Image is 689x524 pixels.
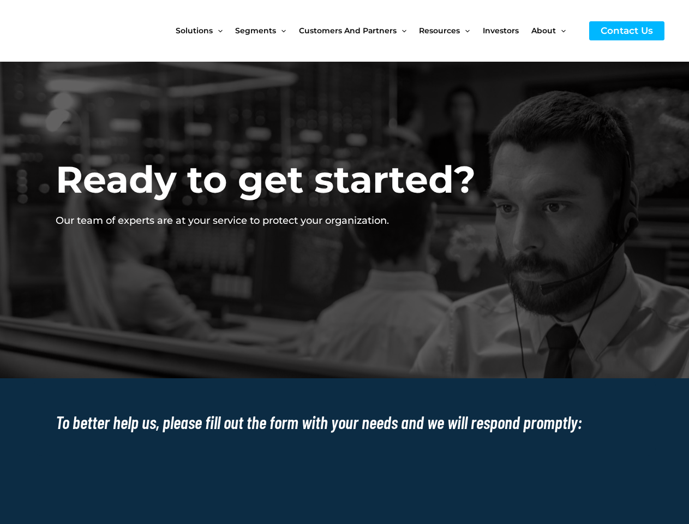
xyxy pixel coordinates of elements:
span: Investors [483,8,519,53]
h2: Ready to get started? [56,156,476,204]
span: Solutions [176,8,213,53]
span: Customers and Partners [299,8,397,53]
span: Menu Toggle [556,8,566,53]
img: CyberCatch [19,8,150,53]
a: Contact Us [589,21,664,40]
span: Segments [235,8,276,53]
a: Investors [483,8,531,53]
span: Menu Toggle [460,8,470,53]
span: Menu Toggle [213,8,223,53]
span: Resources [419,8,460,53]
p: Our team of experts are at your service to protect your organization. [56,214,476,228]
h2: To better help us, please fill out the form with your needs and we will respond promptly: [56,411,634,434]
nav: Site Navigation: New Main Menu [176,8,578,53]
span: Menu Toggle [276,8,286,53]
span: Menu Toggle [397,8,406,53]
span: About [531,8,556,53]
